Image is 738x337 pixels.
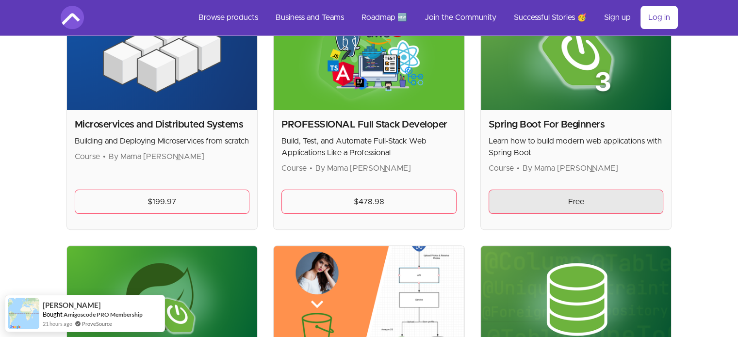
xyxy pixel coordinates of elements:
span: • [310,164,312,172]
img: Product image for Microservices and Distributed Systems [67,3,258,110]
a: Roadmap 🆕 [354,6,415,29]
a: Browse products [191,6,266,29]
a: ProveSource [82,320,112,328]
span: By Mama [PERSON_NAME] [315,164,411,172]
nav: Main [191,6,678,29]
p: Learn how to build modern web applications with Spring Boot [489,135,664,159]
a: Free [489,190,664,214]
a: Successful Stories 🥳 [506,6,594,29]
img: Product image for PROFESSIONAL Full Stack Developer [274,3,464,110]
a: Log in [640,6,678,29]
span: By Mama [PERSON_NAME] [523,164,618,172]
h2: PROFESSIONAL Full Stack Developer [281,118,457,131]
span: Course [489,164,514,172]
h2: Microservices and Distributed Systems [75,118,250,131]
span: 21 hours ago [43,320,72,328]
h2: Spring Boot For Beginners [489,118,664,131]
span: By Mama [PERSON_NAME] [109,153,204,160]
p: Building and Deploying Microservices from scratch [75,135,250,147]
a: Sign up [596,6,639,29]
span: Course [281,164,307,172]
span: [PERSON_NAME] [43,301,101,309]
p: Build, Test, and Automate Full-Stack Web Applications Like a Professional [281,135,457,159]
img: provesource social proof notification image [8,298,39,329]
img: Product image for Spring Boot For Beginners [481,3,672,110]
span: Bought [43,310,63,318]
a: $199.97 [75,190,250,214]
img: Amigoscode logo [61,6,84,29]
a: Amigoscode PRO Membership [64,311,143,318]
a: Join the Community [417,6,504,29]
span: • [517,164,520,172]
span: • [103,153,106,160]
a: Business and Teams [268,6,352,29]
a: $478.98 [281,190,457,214]
span: Course [75,153,100,160]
